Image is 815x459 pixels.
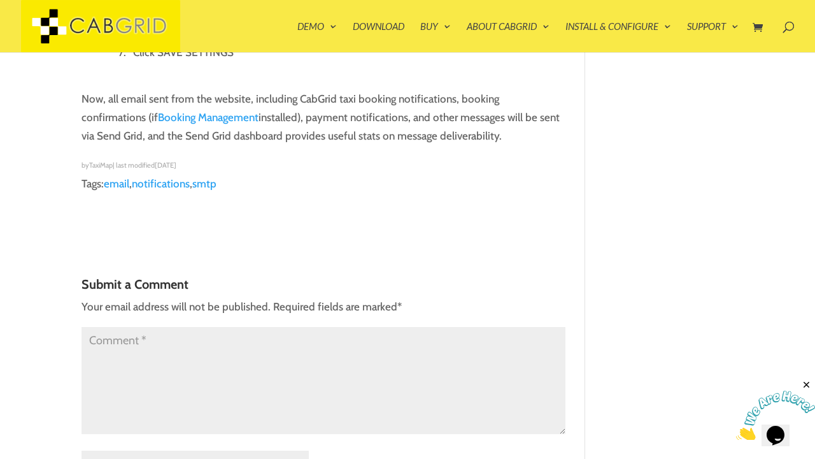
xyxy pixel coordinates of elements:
[273,300,402,313] span: Required fields are marked
[21,18,180,31] a: CabGrid Taxi Plugin
[192,177,216,190] a: smtp
[81,90,565,156] p: Now, all email sent from the website, including CabGrid taxi booking notifications, booking confi...
[420,22,451,52] a: Buy
[89,156,113,175] span: TaxiMap
[353,22,404,52] a: Download
[81,277,188,292] span: Submit a Comment
[81,300,271,313] span: Your email address will not be published.
[565,22,671,52] a: Install & Configure
[81,175,565,193] p: Tags: , ,
[81,156,565,175] div: by | last modified
[132,177,190,190] a: notifications
[297,22,337,52] a: Demo
[155,161,176,170] span: [DATE]
[467,22,549,52] a: About CabGrid
[736,379,815,440] iframe: chat widget
[129,44,565,61] li: Click SAVE SETTINGS
[104,177,129,190] a: email
[687,22,739,52] a: Support
[158,111,259,124] a: Booking Management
